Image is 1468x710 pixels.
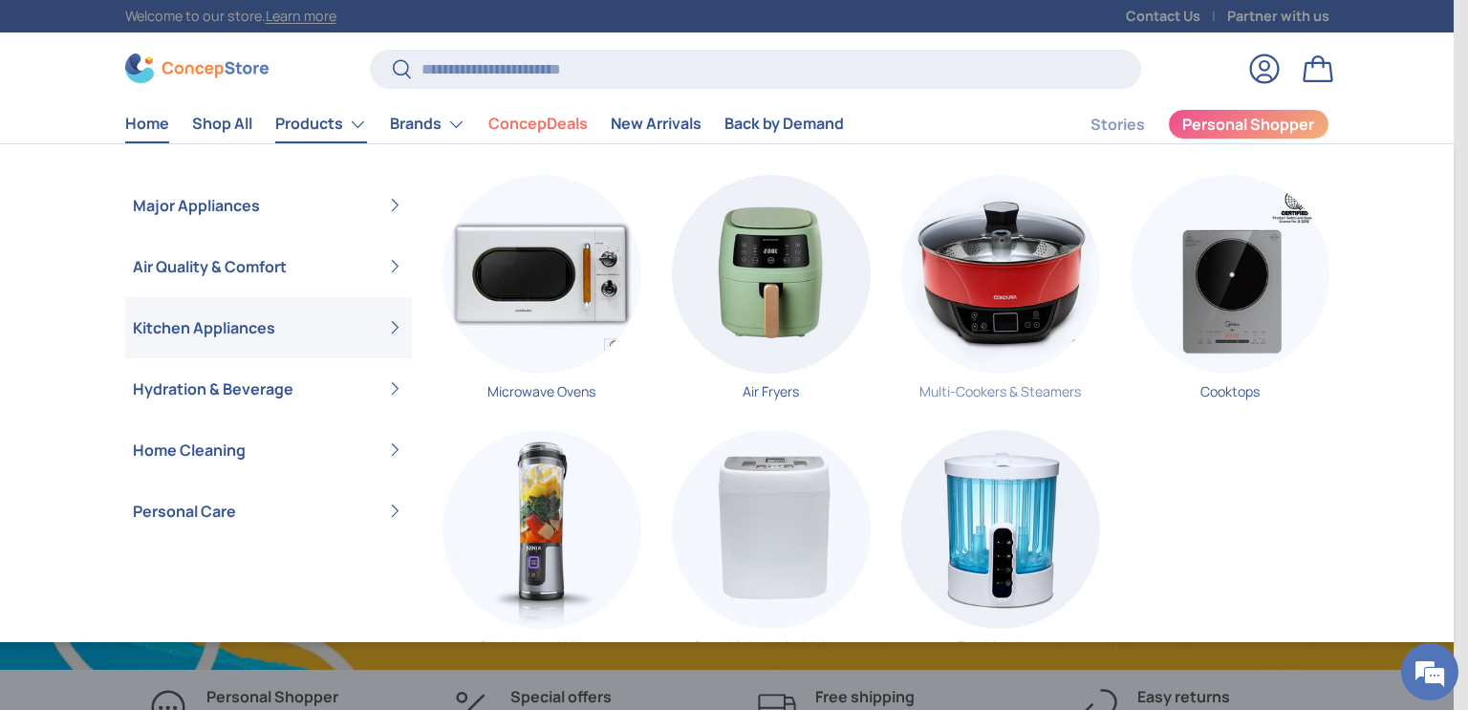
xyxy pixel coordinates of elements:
[264,105,378,143] summary: Products
[125,105,169,142] a: Home
[1168,109,1329,140] a: Personal Shopper
[125,54,269,83] img: ConcepStore
[125,105,844,143] nav: Primary
[724,105,844,142] a: Back by Demand
[192,105,252,142] a: Shop All
[1182,117,1314,132] span: Personal Shopper
[378,105,477,143] summary: Brands
[611,105,702,142] a: New Arrivals
[1045,105,1329,143] nav: Secondary
[1090,106,1145,143] a: Stories
[488,105,588,142] a: ConcepDeals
